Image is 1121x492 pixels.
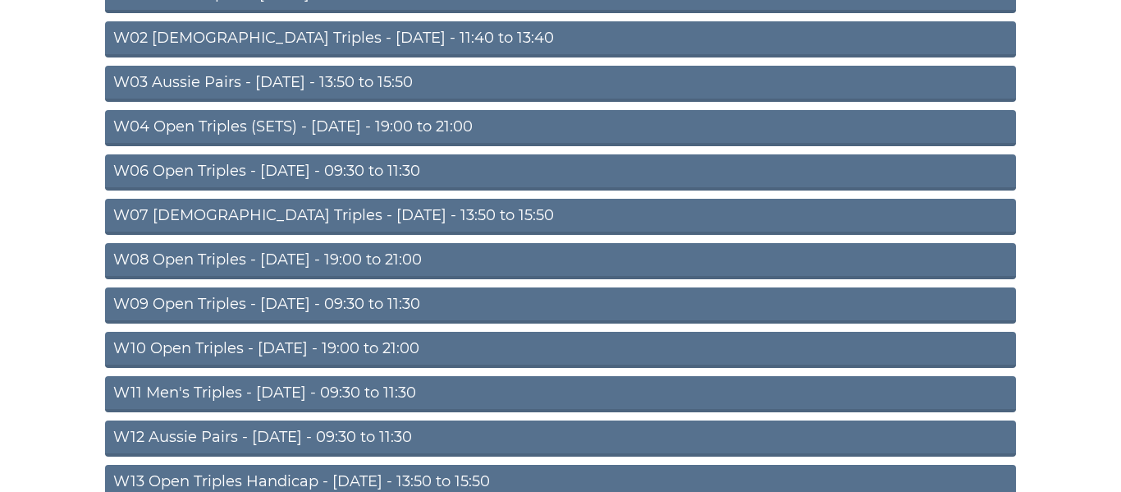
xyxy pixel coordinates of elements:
a: W06 Open Triples - [DATE] - 09:30 to 11:30 [105,154,1016,191]
a: W09 Open Triples - [DATE] - 09:30 to 11:30 [105,287,1016,324]
a: W03 Aussie Pairs - [DATE] - 13:50 to 15:50 [105,66,1016,102]
a: W12 Aussie Pairs - [DATE] - 09:30 to 11:30 [105,421,1016,457]
a: W10 Open Triples - [DATE] - 19:00 to 21:00 [105,332,1016,368]
a: W07 [DEMOGRAPHIC_DATA] Triples - [DATE] - 13:50 to 15:50 [105,199,1016,235]
a: W04 Open Triples (SETS) - [DATE] - 19:00 to 21:00 [105,110,1016,146]
a: W11 Men's Triples - [DATE] - 09:30 to 11:30 [105,376,1016,412]
a: W08 Open Triples - [DATE] - 19:00 to 21:00 [105,243,1016,279]
a: W02 [DEMOGRAPHIC_DATA] Triples - [DATE] - 11:40 to 13:40 [105,21,1016,57]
